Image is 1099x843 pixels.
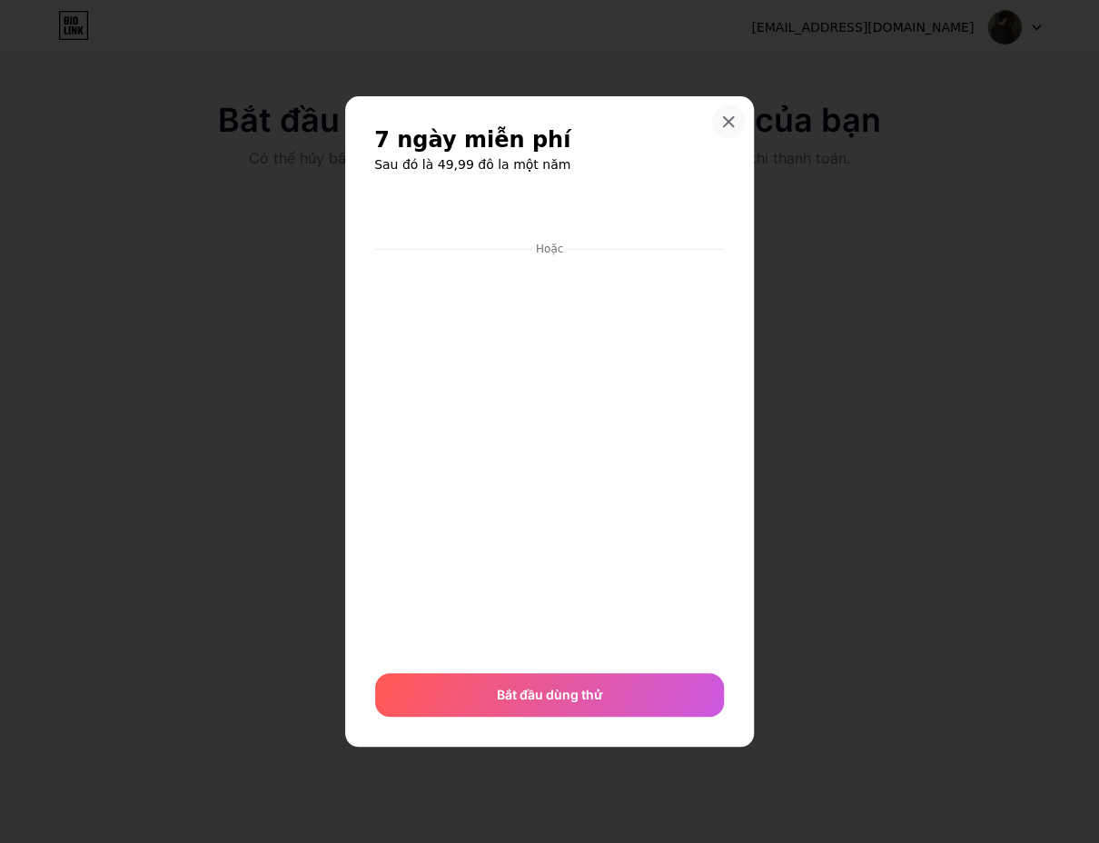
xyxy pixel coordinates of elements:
iframe: Bảo mật khung nhập liệu thanh toán [371,258,728,655]
iframe: Bảo mật khung nút thanh toán [375,193,724,236]
font: Bắt đầu dùng thử [497,687,603,702]
font: 7 ngày miễn phí [374,127,570,153]
font: Sau đó là 49,99 đô la một năm [374,157,570,172]
font: Hoặc [536,243,563,255]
